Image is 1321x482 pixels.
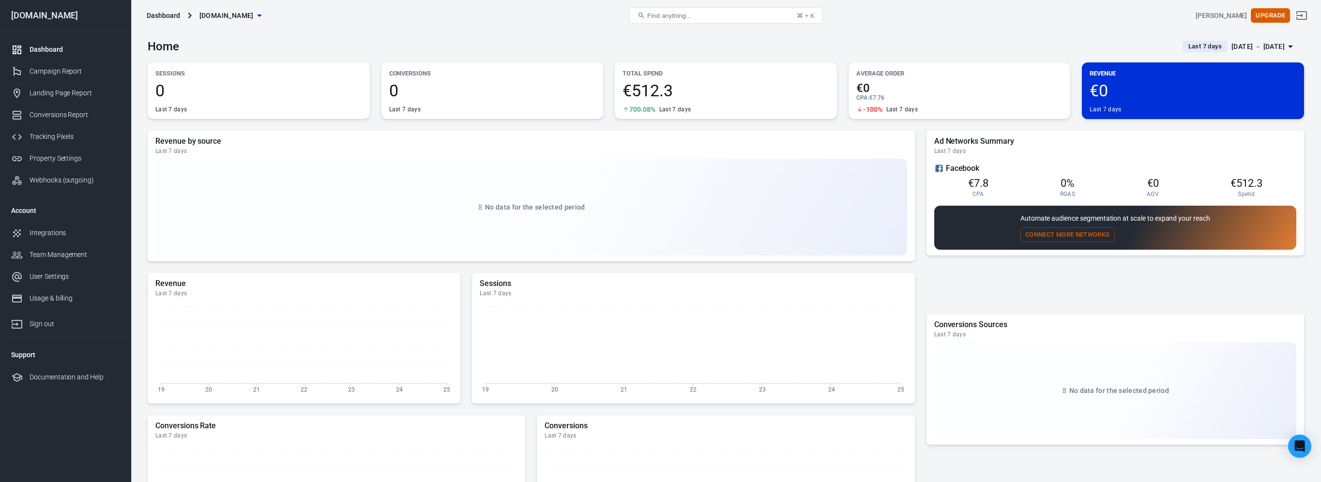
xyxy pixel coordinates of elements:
[1147,177,1159,189] span: €0
[205,386,212,392] tspan: 20
[863,106,882,113] span: -100%
[1020,227,1115,242] button: Connect More Networks
[934,163,1296,174] div: Facebook
[155,136,907,146] h5: Revenue by source
[1069,387,1169,394] span: No data for the selected period
[1020,213,1210,224] p: Automate audience segmentation at scale to expand your reach
[30,250,120,260] div: Team Management
[1090,82,1296,99] span: €0
[3,266,127,287] a: User Settings
[3,222,127,244] a: Integrations
[1175,39,1304,55] button: Last 7 days[DATE] － [DATE]
[623,68,829,78] p: Total Spend
[30,88,120,98] div: Landing Page Report
[3,343,127,366] li: Support
[3,148,127,169] a: Property Settings
[30,45,120,55] div: Dashboard
[897,386,904,392] tspan: 25
[856,94,869,101] span: CPA :
[155,279,453,288] h5: Revenue
[30,228,120,238] div: Integrations
[1090,68,1296,78] p: Revenue
[1061,177,1074,189] span: 0%
[3,104,127,126] a: Conversions Report
[1290,4,1313,27] a: Sign out
[934,331,1296,338] div: Last 7 days
[1288,435,1311,458] div: Open Intercom Messenger
[155,289,453,297] div: Last 7 days
[155,68,362,78] p: Sessions
[396,386,403,392] tspan: 24
[482,386,489,392] tspan: 19
[485,203,585,211] span: No data for the selected period
[886,105,918,113] div: Last 7 days
[629,7,823,24] button: Find anything...⌘ + K
[934,136,1296,146] h5: Ad Networks Summary
[934,163,944,174] svg: Facebook Ads
[30,153,120,164] div: Property Settings
[1251,8,1290,23] button: Upgrade
[196,7,265,25] button: [DOMAIN_NAME]
[3,11,127,20] div: [DOMAIN_NAME]
[1147,190,1159,198] span: AOV
[545,432,907,439] div: Last 7 days
[797,12,815,19] div: ⌘ + K
[155,432,517,439] div: Last 7 days
[972,190,984,198] span: CPA
[199,10,254,22] span: omegaindexer.com
[1230,177,1262,189] span: €512.3
[30,175,120,185] div: Webhooks (outgoing)
[348,386,355,392] tspan: 23
[3,244,127,266] a: Team Management
[934,320,1296,330] h5: Conversions Sources
[647,12,691,19] span: Find anything...
[856,82,1063,94] span: €0
[545,421,907,431] h5: Conversions
[1090,105,1121,113] div: Last 7 days
[389,82,596,99] span: 0
[3,126,127,148] a: Tracking Pixels
[623,82,829,99] span: €512.3
[968,177,988,189] span: €7.8
[659,105,691,113] div: Last 7 days
[1231,41,1285,53] div: [DATE] － [DATE]
[551,386,558,392] tspan: 20
[621,386,627,392] tspan: 21
[155,82,362,99] span: 0
[155,105,187,113] div: Last 7 days
[155,421,517,431] h5: Conversions Rate
[629,106,655,113] span: 700.08%
[158,386,165,392] tspan: 19
[869,94,884,101] span: €7.76
[1196,11,1247,21] div: Account id: BhKL7z2o
[3,309,127,335] a: Sign out
[690,386,697,392] tspan: 22
[389,68,596,78] p: Conversions
[148,40,179,53] h3: Home
[759,386,766,392] tspan: 23
[3,199,127,222] li: Account
[828,386,835,392] tspan: 24
[3,39,127,60] a: Dashboard
[30,110,120,120] div: Conversions Report
[3,287,127,309] a: Usage & billing
[934,147,1296,155] div: Last 7 days
[301,386,307,392] tspan: 22
[253,386,260,392] tspan: 21
[30,293,120,303] div: Usage & billing
[1184,42,1226,51] span: Last 7 days
[389,105,421,113] div: Last 7 days
[147,11,180,20] div: Dashboard
[30,271,120,282] div: User Settings
[480,279,907,288] h5: Sessions
[30,319,120,329] div: Sign out
[155,147,907,155] div: Last 7 days
[30,132,120,142] div: Tracking Pixels
[3,82,127,104] a: Landing Page Report
[480,289,907,297] div: Last 7 days
[856,68,1063,78] p: Average Order
[1060,190,1075,198] span: ROAS
[3,169,127,191] a: Webhooks (outgoing)
[30,66,120,76] div: Campaign Report
[1238,190,1255,198] span: Spend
